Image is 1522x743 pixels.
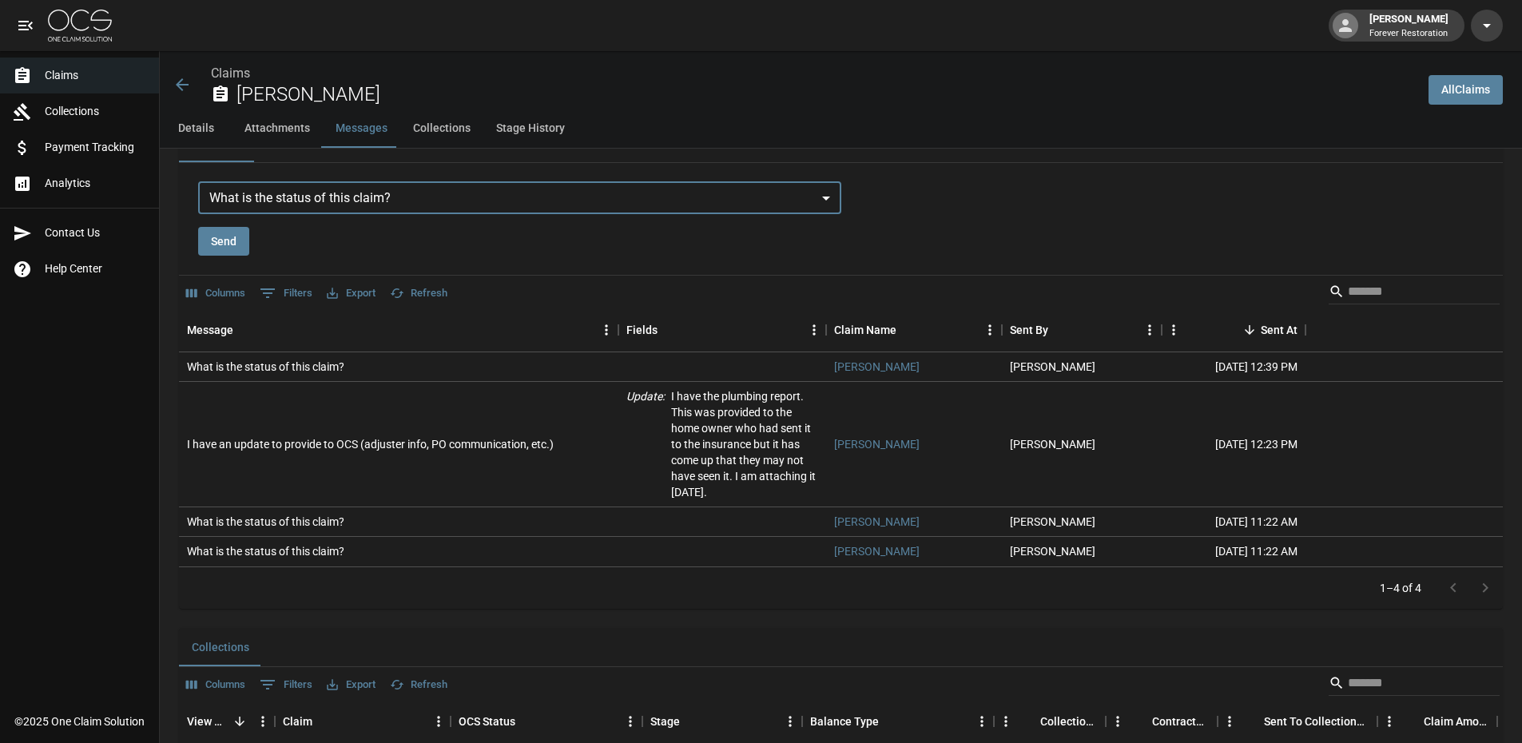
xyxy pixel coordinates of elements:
button: Collections [179,628,262,666]
button: Sort [233,319,256,341]
span: Payment Tracking [45,139,146,156]
div: Search [1329,670,1500,699]
div: John Porter [1010,436,1095,452]
div: What is the status of this claim? [187,359,344,375]
p: Forever Restoration [1369,27,1448,41]
button: Show filters [256,672,316,697]
button: Messages [323,109,400,148]
div: [DATE] 12:23 PM [1162,382,1305,507]
button: open drawer [10,10,42,42]
button: Collections [400,109,483,148]
button: Sort [228,710,251,733]
button: Stage History [483,109,578,148]
a: [PERSON_NAME] [834,359,920,375]
button: Sort [312,710,335,733]
div: Message [187,308,233,352]
button: Show filters [256,280,316,306]
div: John Porter [1010,514,1095,530]
button: Sort [658,319,680,341]
button: Menu [978,318,1002,342]
div: Fields [618,308,826,352]
div: related-list tabs [179,628,1503,666]
img: ocs-logo-white-transparent.png [48,10,112,42]
a: [PERSON_NAME] [834,436,920,452]
button: Menu [994,709,1018,733]
button: Menu [594,318,618,342]
button: Menu [1162,318,1186,342]
nav: breadcrumb [211,64,1416,83]
button: Menu [618,709,642,733]
button: Menu [1377,709,1401,733]
button: Select columns [182,673,249,697]
div: I have an update to provide to OCS (adjuster info, PO communication, etc.) [187,436,554,452]
div: [DATE] 11:22 AM [1162,537,1305,566]
div: Claim Name [834,308,896,352]
div: Sent At [1162,308,1305,352]
button: Menu [1138,318,1162,342]
button: Sort [1130,710,1152,733]
button: Menu [251,709,275,733]
button: Menu [1218,709,1242,733]
button: Sort [879,710,901,733]
h2: [PERSON_NAME] [236,83,1416,106]
button: Menu [970,709,994,733]
p: Update : [626,388,665,500]
button: Sort [1048,319,1071,341]
div: What is the status of this claim? [198,182,841,214]
a: [PERSON_NAME] [834,543,920,559]
button: Select columns [182,281,249,306]
span: Claims [45,67,146,84]
button: Sort [896,319,919,341]
div: Claim Name [826,308,1002,352]
div: What is the status of this claim? [187,543,344,559]
p: 1–4 of 4 [1380,580,1421,596]
button: Export [323,281,380,306]
a: Claims [211,66,250,81]
div: Sent By [1002,308,1162,352]
button: Sort [1401,710,1424,733]
button: Send [198,227,249,256]
div: © 2025 One Claim Solution [14,713,145,729]
div: Message [179,308,618,352]
span: Analytics [45,175,146,192]
button: Sort [1242,710,1264,733]
div: [DATE] 11:22 AM [1162,507,1305,537]
div: Fields [626,308,658,352]
span: Collections [45,103,146,120]
div: Search [1329,279,1500,308]
div: anchor tabs [160,109,1522,148]
button: Attachments [232,109,323,148]
div: John Porter [1010,543,1095,559]
button: Sort [1018,710,1040,733]
button: Menu [1106,709,1130,733]
button: Details [160,109,232,148]
span: Help Center [45,260,146,277]
button: Sort [1238,319,1261,341]
button: Refresh [386,281,451,306]
button: Sort [680,710,702,733]
a: AllClaims [1429,75,1503,105]
span: Contact Us [45,224,146,241]
div: John Porter [1010,359,1095,375]
a: [PERSON_NAME] [834,514,920,530]
div: Sent At [1261,308,1297,352]
button: Menu [778,709,802,733]
button: Export [323,673,380,697]
p: I have the plumbing report. This was provided to the home owner who had sent it to the insurance ... [671,388,818,500]
button: Refresh [386,673,451,697]
button: Menu [427,709,451,733]
div: [PERSON_NAME] [1363,11,1455,40]
div: [DATE] 12:39 PM [1162,352,1305,382]
button: Sort [515,710,538,733]
div: What is the status of this claim? [187,514,344,530]
button: Menu [802,318,826,342]
div: Sent By [1010,308,1048,352]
